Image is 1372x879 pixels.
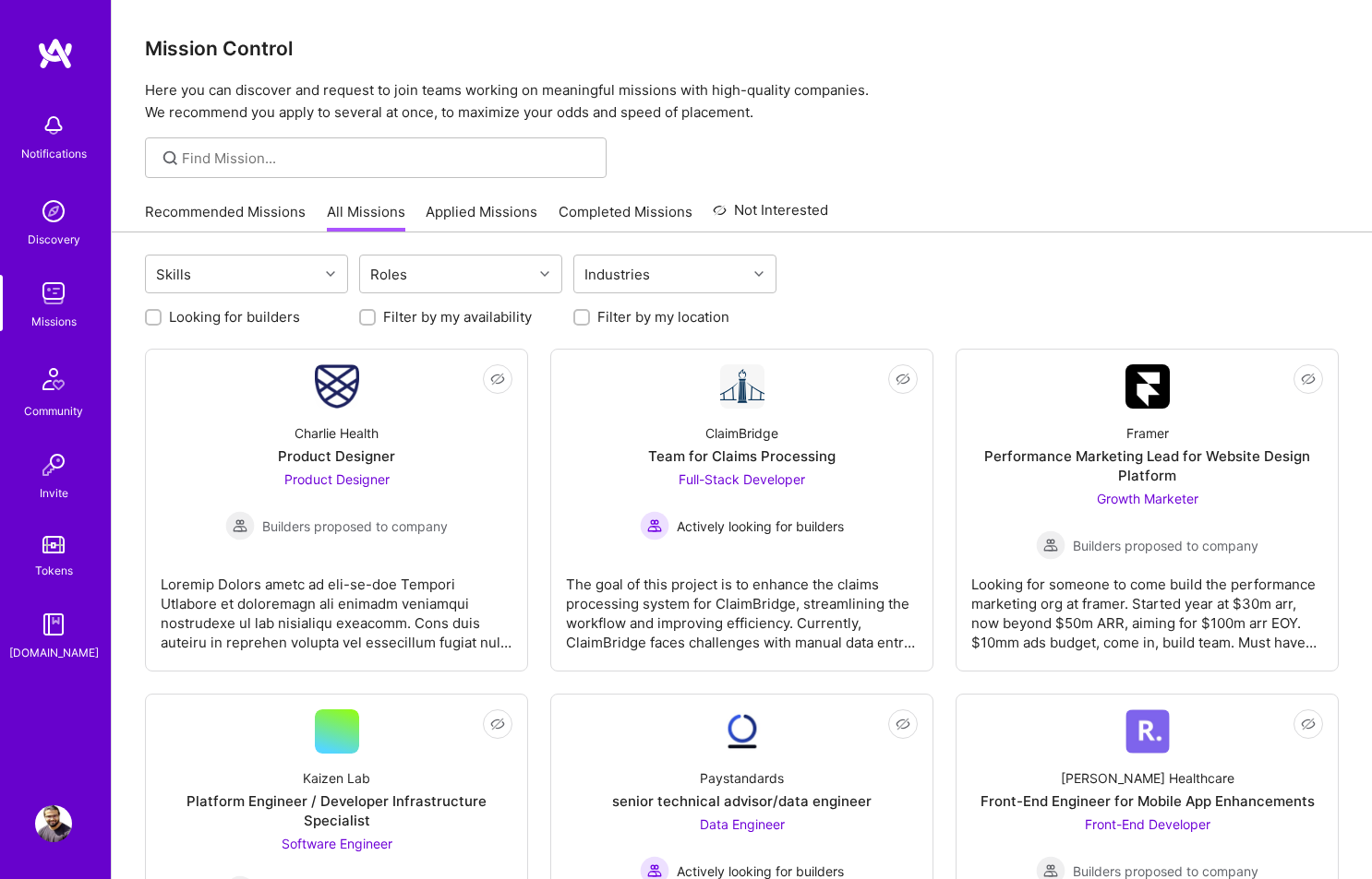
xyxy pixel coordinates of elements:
[971,560,1323,652] div: Looking for someone to come build the performance marketing org at framer. Started year at $30m a...
[490,372,505,386] i: icon EyeClosed
[700,768,784,788] div: Paystandards
[9,643,99,662] div: [DOMAIN_NAME]
[580,261,655,288] div: Industries
[161,364,512,656] a: Company LogoCharlie HealthProduct DesignerProduct Designer Builders proposed to companyBuilders p...
[35,193,72,230] img: discovery
[971,364,1323,656] a: Company LogoFramerPerformance Marketing Lead for Website Design PlatformGrowth Marketer Builders ...
[1036,530,1065,560] img: Builders proposed to company
[35,446,72,483] img: Invite
[700,816,785,832] span: Data Engineer
[1085,816,1210,832] span: Front-End Developer
[559,202,692,232] a: Completed Missions
[278,446,395,466] div: Product Designer
[1061,768,1234,788] div: [PERSON_NAME] Healthcare
[1125,364,1170,409] img: Company Logo
[40,483,68,503] div: Invite
[31,312,77,331] div: Missions
[1301,372,1316,386] i: icon EyeClosed
[597,307,729,327] label: Filter by my location
[896,372,910,386] i: icon EyeClosed
[21,144,87,163] div: Notifications
[28,230,80,249] div: Discovery
[754,269,764,279] i: icon Chevron
[262,517,448,536] span: Builders proposed to company
[160,148,181,169] i: icon SearchGrey
[42,536,65,553] img: tokens
[490,717,505,731] i: icon EyeClosed
[648,446,836,466] div: Team for Claims Processing
[713,199,828,232] a: Not Interested
[35,107,72,144] img: bell
[896,717,910,731] i: icon EyeClosed
[1301,717,1316,731] i: icon EyeClosed
[720,709,764,754] img: Company Logo
[327,202,405,232] a: All Missions
[151,261,196,288] div: Skills
[35,275,72,312] img: teamwork
[284,471,390,487] span: Product Designer
[426,202,537,232] a: Applied Missions
[282,836,392,851] span: Software Engineer
[169,307,300,327] label: Looking for builders
[35,561,73,580] div: Tokens
[37,37,74,70] img: logo
[326,269,335,279] i: icon Chevron
[295,423,379,443] div: Charlie Health
[145,37,1339,60] h3: Mission Control
[981,791,1315,811] div: Front-End Engineer for Mobile App Enhancements
[315,364,359,409] img: Company Logo
[24,401,83,421] div: Community
[145,79,1339,124] p: Here you can discover and request to join teams working on meaningful missions with high-quality ...
[383,307,532,327] label: Filter by my availability
[30,805,77,842] a: User Avatar
[1073,536,1258,555] span: Builders proposed to company
[705,423,778,443] div: ClaimBridge
[540,269,549,279] i: icon Chevron
[161,560,512,652] div: Loremip Dolors ametc ad eli-se-doe Tempori Utlabore et doloremagn ali enimadm veniamqui nostrudex...
[612,791,872,811] div: senior technical advisor/data engineer
[640,511,669,540] img: Actively looking for builders
[566,560,918,652] div: The goal of this project is to enhance the claims processing system for ClaimBridge, streamlining...
[677,517,844,536] span: Actively looking for builders
[679,471,805,487] span: Full-Stack Developer
[145,202,306,232] a: Recommended Missions
[35,606,72,643] img: guide book
[1125,709,1170,754] img: Company Logo
[303,768,370,788] div: Kaizen Lab
[720,364,764,409] img: Company Logo
[182,148,593,168] input: Find Mission...
[35,805,72,842] img: User Avatar
[366,261,412,288] div: Roles
[31,357,76,401] img: Community
[1126,423,1169,443] div: Framer
[225,511,255,540] img: Builders proposed to company
[971,446,1323,485] div: Performance Marketing Lead for Website Design Platform
[161,791,512,830] div: Platform Engineer / Developer Infrastructure Specialist
[566,364,918,656] a: Company LogoClaimBridgeTeam for Claims ProcessingFull-Stack Developer Actively looking for builde...
[1097,491,1198,506] span: Growth Marketer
